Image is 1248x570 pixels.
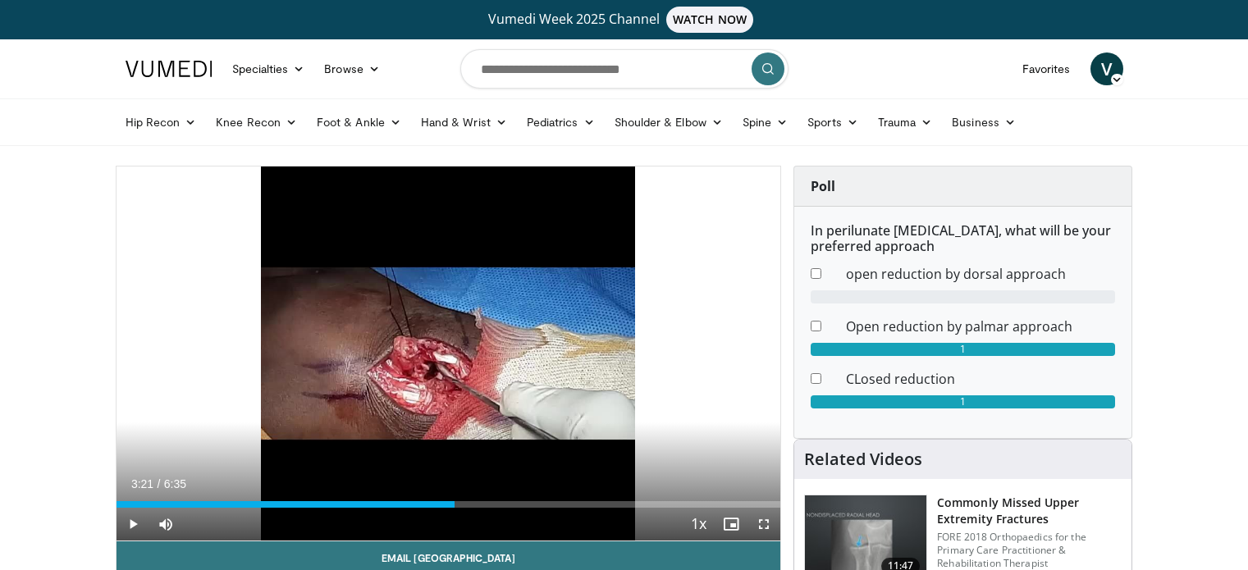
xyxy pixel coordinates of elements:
[131,477,153,490] span: 3:21
[834,317,1127,336] dd: Open reduction by palmar approach
[149,508,182,540] button: Mute
[1090,52,1123,85] a: V
[868,106,943,139] a: Trauma
[811,395,1115,408] div: 1
[834,369,1127,389] dd: CLosed reduction
[222,52,315,85] a: Specialties
[307,106,411,139] a: Foot & Ankle
[158,477,161,490] span: /
[834,264,1127,284] dd: open reduction by dorsal approach
[117,166,781,541] video-js: Video Player
[937,531,1122,570] p: FORE 2018 Orthopaedics for the Primary Care Practitioner & Rehabilitation Therapist
[798,106,868,139] a: Sports
[117,508,149,540] button: Play
[747,508,780,540] button: Fullscreen
[937,495,1122,527] h3: Commonly Missed Upper Extremity Fractures
[517,106,605,139] a: Pediatrics
[460,49,789,89] input: Search topics, interventions
[811,343,1115,356] div: 1
[804,449,922,469] h4: Related Videos
[411,106,517,139] a: Hand & Wrist
[116,106,207,139] a: Hip Recon
[117,501,781,508] div: Progress Bar
[733,106,798,139] a: Spine
[811,177,835,195] strong: Poll
[715,508,747,540] button: Enable picture-in-picture mode
[206,106,307,139] a: Knee Recon
[942,106,1026,139] a: Business
[666,7,753,33] span: WATCH NOW
[605,106,733,139] a: Shoulder & Elbow
[314,52,390,85] a: Browse
[1013,52,1081,85] a: Favorites
[126,61,213,77] img: VuMedi Logo
[164,477,186,490] span: 6:35
[682,508,715,540] button: Playback Rate
[811,223,1115,254] h6: In perilunate [MEDICAL_DATA], what will be your preferred approach
[128,7,1121,33] a: Vumedi Week 2025 ChannelWATCH NOW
